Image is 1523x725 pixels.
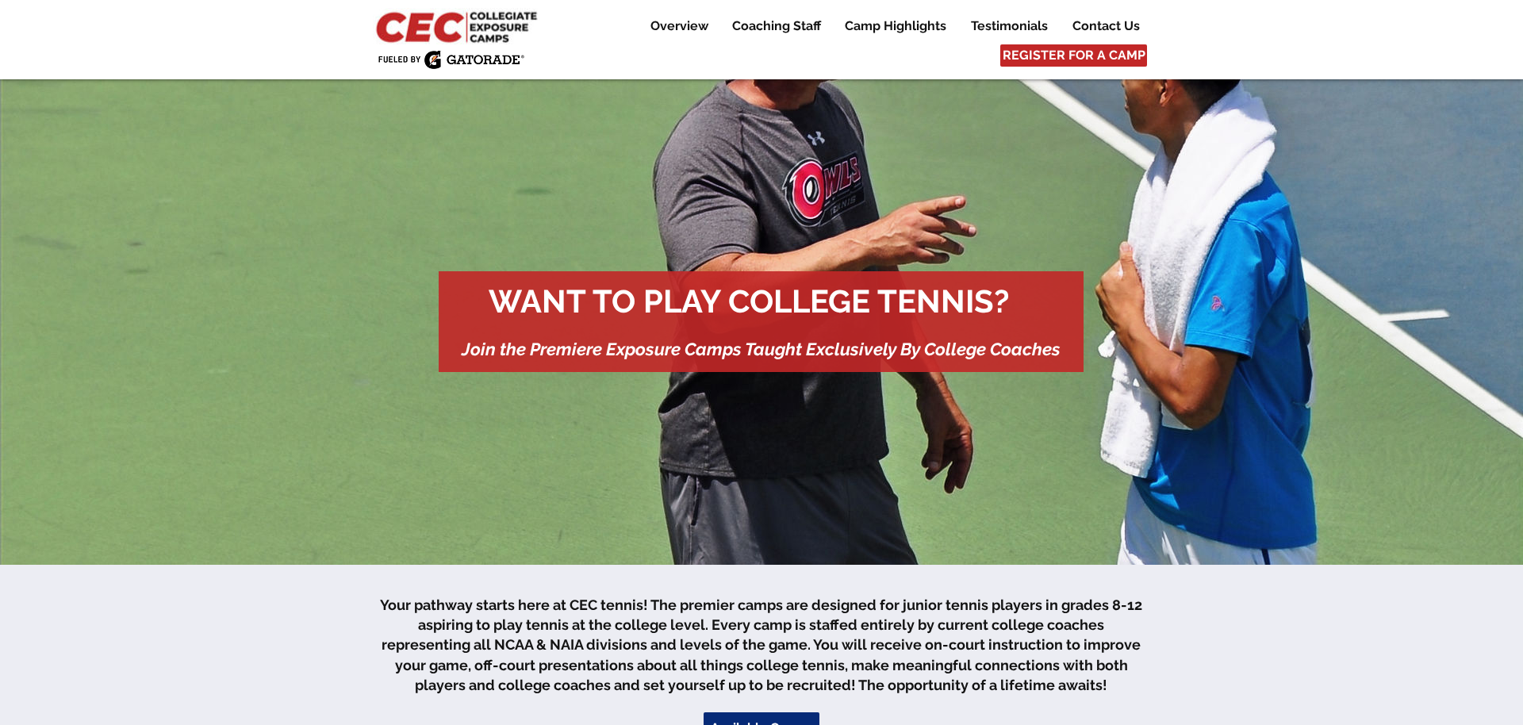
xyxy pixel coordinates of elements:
[1003,47,1145,64] span: REGISTER FOR A CAMP
[627,17,1151,36] nav: Site
[373,8,544,44] img: CEC Logo Primary_edited.jpg
[489,282,1009,320] span: WANT TO PLAY COLLEGE TENNIS?
[378,50,524,69] img: Fueled by Gatorade.png
[639,17,719,36] a: Overview
[462,339,1061,359] span: Join the Premiere Exposure Camps Taught Exclusively By College Coaches
[643,17,716,36] p: Overview
[1065,17,1148,36] p: Contact Us
[1000,44,1147,67] a: REGISTER FOR A CAMP
[1061,17,1151,36] a: Contact Us
[963,17,1056,36] p: Testimonials
[720,17,832,36] a: Coaching Staff
[724,17,829,36] p: Coaching Staff
[837,17,954,36] p: Camp Highlights
[959,17,1060,36] a: Testimonials
[833,17,958,36] a: Camp Highlights
[380,596,1142,693] span: Your pathway starts here at CEC tennis! The premier camps are designed for junior tennis players ...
